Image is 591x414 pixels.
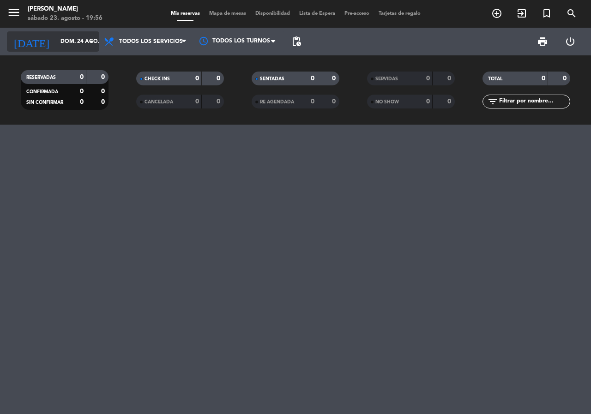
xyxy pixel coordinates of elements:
div: LOG OUT [556,28,584,55]
strong: 0 [311,98,314,105]
span: CHECK INS [145,77,170,81]
span: SERVIDAS [375,77,398,81]
strong: 0 [447,75,453,82]
strong: 0 [426,98,430,105]
span: Mis reservas [166,11,205,16]
strong: 0 [217,75,222,82]
strong: 0 [311,75,314,82]
input: Filtrar por nombre... [498,96,570,107]
strong: 0 [80,88,84,95]
i: arrow_drop_down [86,36,97,47]
strong: 0 [101,88,107,95]
span: print [537,36,548,47]
strong: 0 [332,98,338,105]
span: CONFIRMADA [26,90,58,94]
i: search [566,8,577,19]
strong: 0 [447,98,453,105]
i: menu [7,6,21,19]
span: RESERVADAS [26,75,56,80]
strong: 0 [217,98,222,105]
strong: 0 [80,99,84,105]
span: SIN CONFIRMAR [26,100,63,105]
span: Mapa de mesas [205,11,251,16]
strong: 0 [426,75,430,82]
span: TOTAL [488,77,502,81]
button: menu [7,6,21,23]
i: exit_to_app [516,8,527,19]
i: add_circle_outline [491,8,502,19]
strong: 0 [101,99,107,105]
strong: 0 [80,74,84,80]
strong: 0 [195,75,199,82]
div: [PERSON_NAME] [28,5,103,14]
strong: 0 [101,74,107,80]
i: [DATE] [7,31,56,52]
i: turned_in_not [541,8,552,19]
i: filter_list [487,96,498,107]
span: Pre-acceso [340,11,374,16]
strong: 0 [563,75,568,82]
strong: 0 [195,98,199,105]
span: NO SHOW [375,100,399,104]
span: Disponibilidad [251,11,295,16]
span: CANCELADA [145,100,173,104]
div: sábado 23. agosto - 19:56 [28,14,103,23]
span: Tarjetas de regalo [374,11,425,16]
span: RE AGENDADA [260,100,294,104]
span: Todos los servicios [119,38,183,45]
strong: 0 [332,75,338,82]
strong: 0 [542,75,545,82]
span: pending_actions [291,36,302,47]
span: Lista de Espera [295,11,340,16]
span: SENTADAS [260,77,284,81]
i: power_settings_new [565,36,576,47]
